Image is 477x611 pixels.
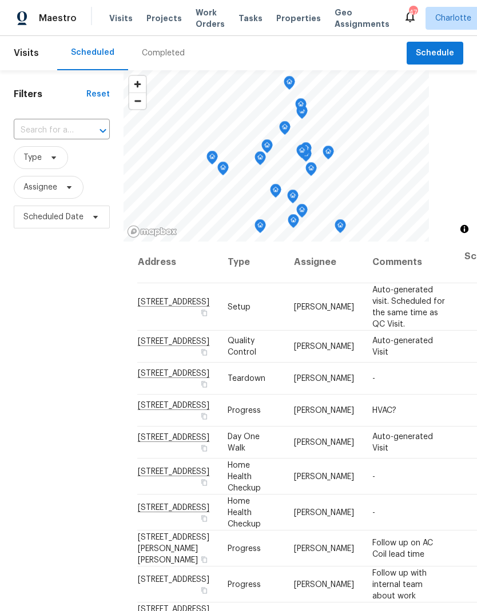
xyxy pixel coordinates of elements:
span: Home Health Checkup [228,461,261,492]
div: Completed [142,47,185,59]
span: Follow up with internal team about work [372,569,427,600]
span: Setup [228,303,251,311]
div: Map marker [300,142,312,160]
span: Auto-generated Visit [372,337,433,356]
span: [PERSON_NAME] [294,343,354,351]
th: Comments [363,242,455,283]
div: Map marker [296,204,308,222]
button: Copy Address [199,379,209,389]
span: - [372,472,375,480]
th: Address [137,242,218,283]
div: Map marker [217,162,229,179]
span: Properties [276,13,321,24]
span: HVAC? [372,407,396,415]
span: Visits [109,13,133,24]
button: Copy Address [199,307,209,317]
span: [PERSON_NAME] [294,544,354,552]
button: Toggle attribution [458,222,471,236]
div: Map marker [279,121,291,139]
span: Geo Assignments [335,7,389,30]
span: Teardown [228,375,265,383]
div: Scheduled [71,47,114,58]
span: Day One Walk [228,433,260,452]
div: Map marker [335,219,346,237]
div: Map marker [261,139,273,157]
span: Assignee [23,182,57,193]
div: Reset [86,89,110,100]
button: Copy Address [199,411,209,421]
span: [PERSON_NAME] [294,472,354,480]
span: [PERSON_NAME] [294,407,354,415]
span: [PERSON_NAME] [294,303,354,311]
div: Map marker [206,151,218,168]
span: Auto-generated Visit [372,433,433,452]
div: Map marker [296,144,308,162]
span: [STREET_ADDRESS][PERSON_NAME][PERSON_NAME] [138,533,209,564]
span: Visits [14,41,39,66]
span: Auto-generated visit. Scheduled for the same time as QC Visit. [372,286,445,328]
button: Copy Address [199,443,209,453]
button: Schedule [407,42,463,65]
button: Copy Address [199,513,209,523]
div: 47 [409,7,417,18]
span: - [372,508,375,516]
div: Map marker [255,151,266,169]
button: Zoom out [129,93,146,109]
div: Map marker [295,98,307,116]
span: - [372,375,375,383]
span: [PERSON_NAME] [294,580,354,588]
span: Schedule [416,46,454,61]
div: Map marker [255,219,266,237]
span: Home Health Checkup [228,497,261,528]
span: Quality Control [228,337,256,356]
span: Scheduled Date [23,211,84,223]
span: Toggle attribution [461,223,468,235]
th: Assignee [285,242,363,283]
button: Copy Address [199,554,209,564]
span: Projects [146,13,182,24]
input: Search for an address... [14,122,78,139]
button: Copy Address [199,347,209,357]
a: Mapbox homepage [127,225,177,238]
th: Type [218,242,285,283]
span: Type [23,152,42,163]
span: Maestro [39,13,77,24]
div: Map marker [284,76,295,94]
button: Zoom in [129,76,146,93]
span: Progress [228,407,261,415]
button: Copy Address [199,585,209,595]
div: Map marker [287,190,299,207]
button: Copy Address [199,477,209,487]
canvas: Map [124,70,429,242]
span: Follow up on AC Coil lead time [372,538,433,558]
span: Work Orders [196,7,225,30]
span: Tasks [238,14,263,22]
span: [PERSON_NAME] [294,439,354,447]
div: Map marker [323,146,334,163]
span: Charlotte [435,13,471,24]
span: Progress [228,544,261,552]
span: [PERSON_NAME] [294,375,354,383]
span: [PERSON_NAME] [294,508,354,516]
h1: Filters [14,89,86,100]
div: Map marker [270,184,281,202]
div: Map marker [305,162,317,180]
button: Open [95,123,111,139]
div: Map marker [288,214,299,232]
span: Progress [228,580,261,588]
span: [STREET_ADDRESS] [138,575,209,583]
